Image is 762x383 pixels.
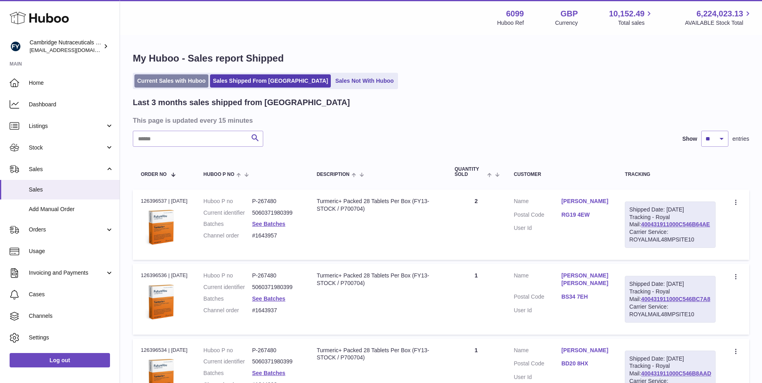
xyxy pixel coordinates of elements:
h3: This page is updated every 15 minutes [133,116,747,125]
dd: P-267480 [252,347,301,354]
dt: Batches [204,369,252,377]
span: entries [732,135,749,143]
dt: Channel order [204,232,252,239]
h1: My Huboo - Sales report Shipped [133,52,749,65]
a: See Batches [252,295,285,302]
a: BD20 8HX [561,360,609,367]
a: See Batches [252,221,285,227]
span: Huboo P no [204,172,234,177]
dt: Name [514,347,561,356]
dd: P-267480 [252,272,301,279]
dt: Name [514,197,561,207]
span: Usage [29,247,114,255]
span: Invoicing and Payments [29,269,105,277]
a: [PERSON_NAME] [PERSON_NAME] [561,272,609,287]
div: Tracking - Royal Mail: [625,276,716,322]
span: Quantity Sold [455,167,486,177]
dd: 5060371980399 [252,283,301,291]
div: Cambridge Nutraceuticals Ltd [30,39,102,54]
dt: Name [514,272,561,289]
div: Currency [555,19,578,27]
div: Turmeric+ Packed 28 Tablets Per Box (FY13-STOCK / P700704) [317,272,439,287]
span: Sales [29,166,105,173]
a: 6,224,023.13 AVAILABLE Stock Total [685,8,752,27]
div: Tracking [625,172,716,177]
a: [PERSON_NAME] [561,347,609,354]
h2: Last 3 months sales shipped from [GEOGRAPHIC_DATA] [133,97,350,108]
label: Show [682,135,697,143]
strong: 6099 [506,8,524,19]
dt: Huboo P no [204,197,252,205]
span: Orders [29,226,105,233]
span: Listings [29,122,105,130]
dd: P-267480 [252,197,301,205]
div: Shipped Date: [DATE] [629,355,711,363]
a: 400431911000C546BC7A8 [641,296,710,302]
span: Total sales [618,19,654,27]
dt: User Id [514,307,561,314]
div: 126396536 | [DATE] [141,272,188,279]
span: Stock [29,144,105,152]
span: Cases [29,291,114,298]
dt: Batches [204,220,252,228]
dt: Postal Code [514,360,561,369]
a: Sales Shipped From [GEOGRAPHIC_DATA] [210,74,331,88]
img: 60991619191506.png [141,207,181,247]
dd: 5060371980399 [252,209,301,217]
div: Carrier Service: ROYALMAIL48MPSITE10 [629,228,711,243]
a: Current Sales with Huboo [134,74,208,88]
div: 126396537 | [DATE] [141,197,188,205]
span: Home [29,79,114,87]
div: Turmeric+ Packed 28 Tablets Per Box (FY13-STOCK / P700704) [317,197,439,213]
dt: Batches [204,295,252,303]
a: Sales Not With Huboo [332,74,396,88]
dt: Huboo P no [204,347,252,354]
div: Carrier Service: ROYALMAIL48MPSITE10 [629,303,711,318]
img: 60991619191506.png [141,282,181,322]
dt: User Id [514,224,561,232]
div: Turmeric+ Packed 28 Tablets Per Box (FY13-STOCK / P700704) [317,347,439,362]
dt: Postal Code [514,211,561,221]
dt: Huboo P no [204,272,252,279]
span: Order No [141,172,167,177]
a: RG19 4EW [561,211,609,219]
div: 126396534 | [DATE] [141,347,188,354]
dt: Current identifier [204,209,252,217]
a: [PERSON_NAME] [561,197,609,205]
a: See Batches [252,370,285,376]
div: Shipped Date: [DATE] [629,280,711,288]
span: Sales [29,186,114,193]
a: 400431911000C546B64AE [641,221,710,227]
div: Huboo Ref [497,19,524,27]
span: AVAILABLE Stock Total [685,19,752,27]
a: 10,152.49 Total sales [609,8,654,27]
dd: 5060371980399 [252,358,301,365]
span: Settings [29,334,114,341]
span: Dashboard [29,101,114,108]
strong: GBP [560,8,578,19]
img: huboo@camnutra.com [10,40,22,52]
span: Channels [29,312,114,320]
dt: User Id [514,373,561,381]
div: Tracking - Royal Mail: [625,201,716,248]
dt: Postal Code [514,293,561,303]
span: Description [317,172,350,177]
div: Shipped Date: [DATE] [629,206,711,213]
dd: #1643957 [252,232,301,239]
dt: Current identifier [204,358,252,365]
a: Log out [10,353,110,367]
span: [EMAIL_ADDRESS][DOMAIN_NAME] [30,47,118,53]
span: 10,152.49 [609,8,644,19]
span: Add Manual Order [29,205,114,213]
div: Customer [514,172,609,177]
a: BS34 7EH [561,293,609,301]
dt: Channel order [204,307,252,314]
td: 1 [447,264,506,334]
a: 400431911000C546B8AAD [641,370,711,377]
td: 2 [447,190,506,260]
span: 6,224,023.13 [696,8,743,19]
dd: #1643937 [252,307,301,314]
dt: Current identifier [204,283,252,291]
